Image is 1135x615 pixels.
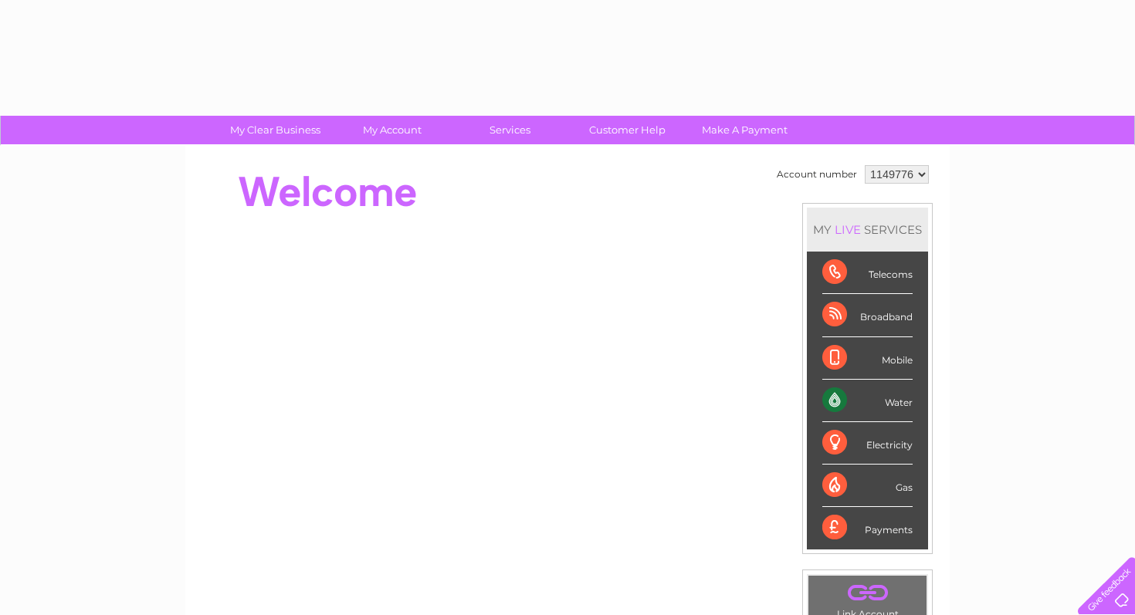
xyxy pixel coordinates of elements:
a: Services [446,116,574,144]
a: My Clear Business [212,116,339,144]
div: MY SERVICES [807,208,928,252]
div: Mobile [822,337,913,380]
a: My Account [329,116,456,144]
div: LIVE [832,222,864,237]
div: Electricity [822,422,913,465]
a: Customer Help [564,116,691,144]
td: Account number [773,161,861,188]
div: Broadband [822,294,913,336]
div: Telecoms [822,252,913,294]
div: Gas [822,465,913,507]
div: Payments [822,507,913,549]
a: . [812,580,923,607]
a: Make A Payment [681,116,808,144]
div: Water [822,380,913,422]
